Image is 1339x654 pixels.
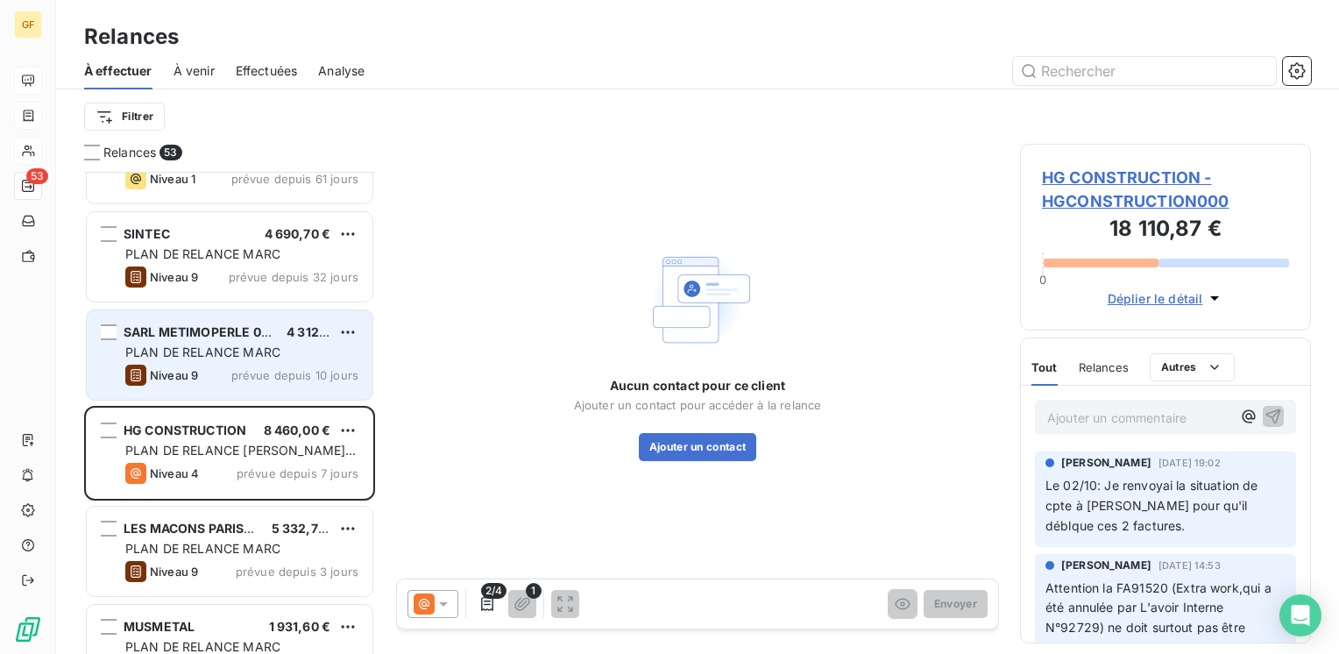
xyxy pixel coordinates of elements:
[150,172,195,186] span: Niveau 1
[124,521,273,536] span: LES MACONS PARISIENS
[1279,594,1321,636] div: Open Intercom Messenger
[318,62,365,80] span: Analyse
[269,619,331,634] span: 1 931,60 €
[231,172,358,186] span: prévue depuis 61 jours
[924,590,988,618] button: Envoyer
[125,345,280,359] span: PLAN DE RELANCE MARC
[26,168,48,184] span: 53
[14,11,42,39] div: GF
[1158,458,1221,468] span: [DATE] 19:02
[125,443,356,475] span: PLAN DE RELANCE [PERSON_NAME] - English version
[231,368,358,382] span: prévue depuis 10 jours
[481,583,507,599] span: 2/4
[174,62,215,80] span: À venir
[1042,213,1289,248] h3: 18 110,87 €
[639,433,757,461] button: Ajouter un contact
[287,324,351,339] span: 4 312,99 €
[124,226,170,241] span: SINTEC
[236,62,298,80] span: Effectuées
[125,246,280,261] span: PLAN DE RELANCE MARC
[84,172,375,654] div: grid
[1102,288,1229,309] button: Déplier le détail
[1079,360,1129,374] span: Relances
[236,565,358,579] span: prévue depuis 3 jours
[14,615,42,643] img: Logo LeanPay
[1042,166,1289,213] span: HG CONSTRUCTION - HGCONSTRUCTION000
[610,377,785,395] span: Aucun contact pour ce client
[159,145,181,160] span: 53
[84,103,165,131] button: Filtrer
[265,226,331,241] span: 4 690,70 €
[125,541,280,556] span: PLAN DE RELANCE MARC
[1061,455,1151,471] span: [PERSON_NAME]
[84,21,179,53] h3: Relances
[124,324,344,339] span: SARL METIMOPERLE 09 67 03 09 92
[150,368,198,382] span: Niveau 9
[1039,273,1046,287] span: 0
[272,521,338,536] span: 5 332,78 €
[1045,478,1262,533] span: Le 02/10: Je renvoyai la situation de cpte à [PERSON_NAME] pour qu'il déblque ces 2 factures.
[103,144,156,161] span: Relances
[150,565,198,579] span: Niveau 9
[124,619,195,634] span: MUSMETAL
[1150,353,1235,381] button: Autres
[1108,289,1203,308] span: Déplier le détail
[84,62,152,80] span: À effectuer
[229,270,358,284] span: prévue depuis 32 jours
[150,270,198,284] span: Niveau 9
[1158,560,1221,571] span: [DATE] 14:53
[150,466,199,480] span: Niveau 4
[641,244,754,356] img: Empty state
[1013,57,1276,85] input: Rechercher
[1061,558,1151,573] span: [PERSON_NAME]
[1031,360,1058,374] span: Tout
[237,466,358,480] span: prévue depuis 7 jours
[574,398,822,412] span: Ajouter un contact pour accéder à la relance
[124,423,246,437] span: HG CONSTRUCTION
[125,639,280,654] span: PLAN DE RELANCE MARC
[526,583,542,599] span: 1
[264,423,331,437] span: 8 460,00 €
